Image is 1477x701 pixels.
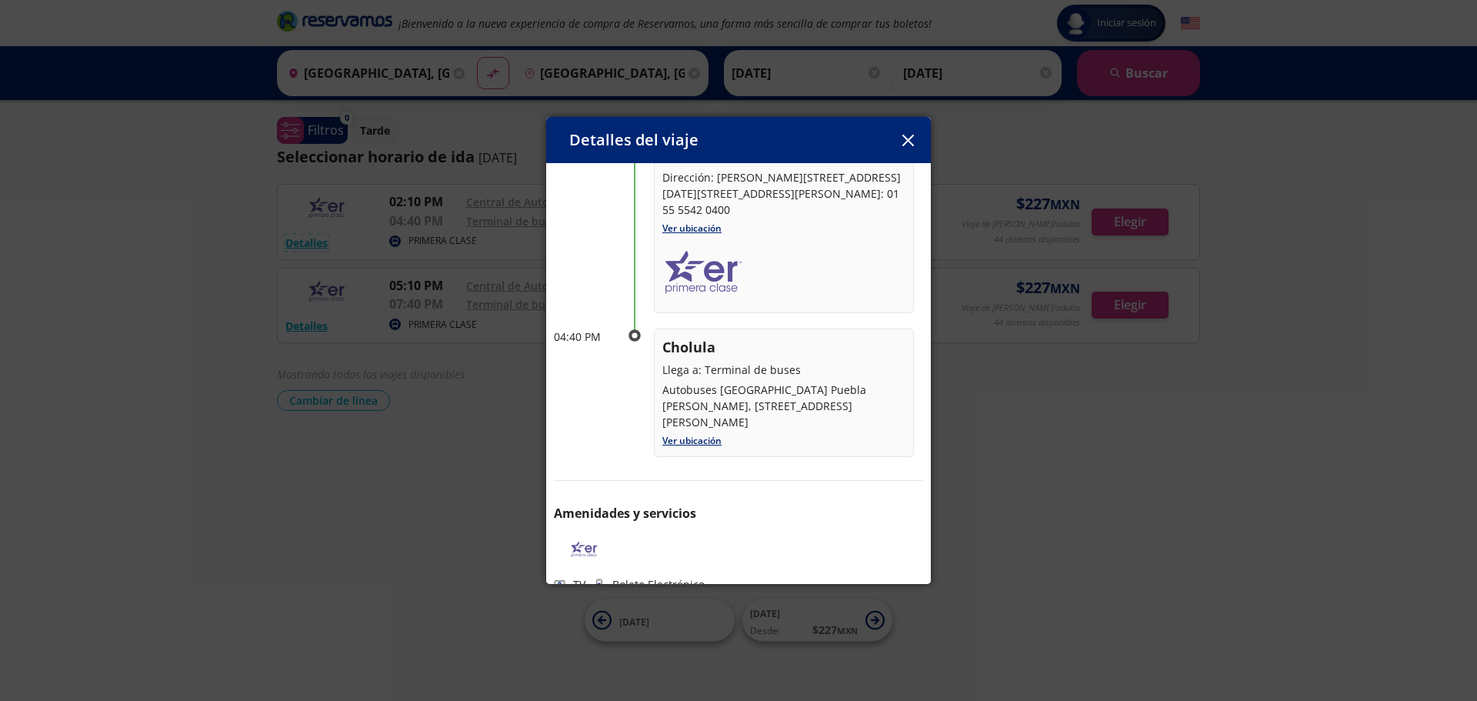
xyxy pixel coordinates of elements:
p: Llega a: Terminal de buses [662,362,905,378]
img: ER PRIMERA CLASE [554,538,615,561]
img: LOGO_-_ER_PRIMERA_CLASE.png [662,241,745,305]
p: Dirección: [PERSON_NAME][STREET_ADDRESS] [DATE][STREET_ADDRESS][PERSON_NAME]: 01 55 5542 0400 [662,169,905,218]
p: Detalles del viaje [569,129,698,152]
p: Cholula [662,337,905,358]
p: Autobuses [GEOGRAPHIC_DATA] Puebla [PERSON_NAME], [STREET_ADDRESS][PERSON_NAME] [662,382,905,430]
a: Ver ubicación [662,434,722,447]
p: TV [573,576,585,593]
p: 04:40 PM [554,329,615,345]
a: Ver ubicación [662,222,722,235]
p: Amenidades y servicios [554,504,923,522]
p: Boleto Electrónico [612,576,705,593]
